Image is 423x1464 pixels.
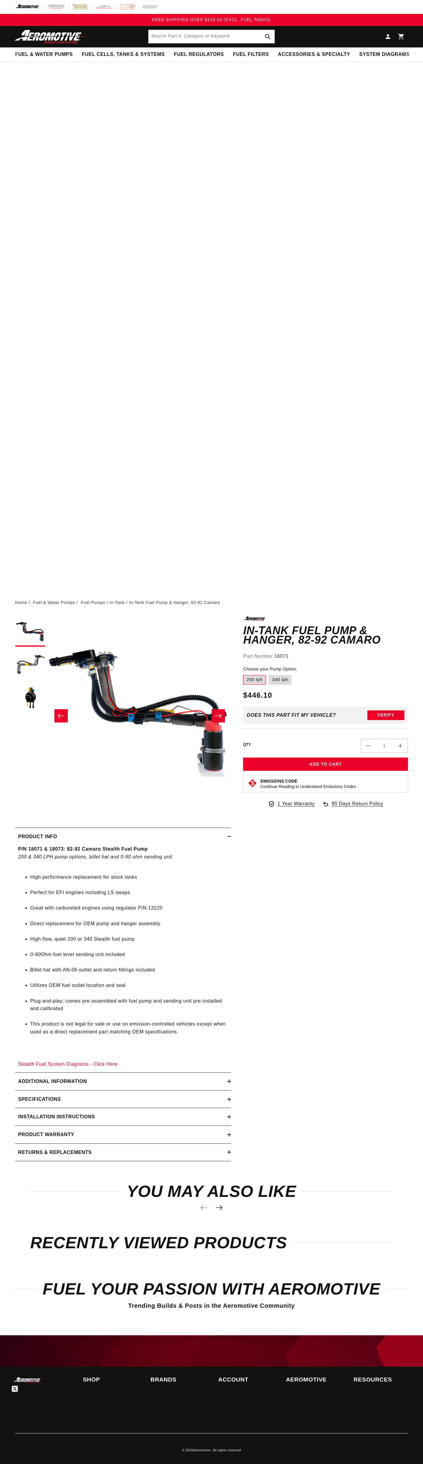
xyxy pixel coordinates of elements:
span: Accessories & Specialty [278,51,350,58]
summary: Account [218,1377,272,1382]
div: Does This part fit My vehicle? [247,713,336,718]
strong: Emissions Code [260,779,297,784]
span: Fuel Filters [233,51,269,58]
h2: Product warranty [18,1131,74,1139]
a: Fuel Pumps [81,599,105,606]
img: Aeromotive [13,30,89,44]
button: Slide right [212,709,225,722]
div: Part Number: [243,652,408,660]
span: System Diagrams [359,51,409,58]
button: Add to Cart [243,758,408,771]
em: 200 & 340 LPH pump options, billet hat and 0-90 ohm sending unit [18,854,172,859]
small: © 2025 . [182,1449,212,1452]
strong: 18071 [274,654,289,659]
label: QTY [243,742,251,747]
button: Slide left [54,709,68,722]
summary: Accessories & Specialty [273,47,355,62]
h2: Returns & replacements [18,1149,92,1156]
li: Direct replacement for OEM pump and hanger assembly [30,920,228,928]
summary: Product Info [15,828,231,845]
a: Stealth Fuel System Diagrams - Click Here [18,1062,118,1067]
h2: Product Info [18,833,57,841]
h2: Installation Instructions [18,1113,95,1121]
li: Billet hat with AN-06 outlet and return fittings included [30,966,228,974]
summary: Aeromotive [286,1377,340,1382]
summary: Brands [151,1377,205,1382]
button: Verify [367,710,404,720]
h2: Additional information [18,1078,87,1085]
li: Utilizes OEM fuel outlet location and seal [30,981,228,989]
span: Fuel & Water Pumps [15,51,73,58]
p: Continue Reading to Understand Emissions Codes [260,784,356,789]
span: 90 Days Return Policy [332,800,383,814]
summary: Fuel & Water Pumps [11,47,77,62]
nav: breadcrumbs [15,599,408,606]
span: 1 Year Warranty [278,800,315,808]
li: Plug-and-play; comes pre-assembled with fuel pump and sending unit pre-installed and calibrated [30,997,228,1013]
summary: Specifications [15,1091,231,1108]
h2: Specifications [18,1095,61,1103]
span: Trending Builds & Posts in the Aeromotive Community [128,1302,295,1309]
li: Ohm fuel level sending unit included [30,951,228,958]
a: 1 Year Warranty [268,800,315,808]
button: Load image 2 in gallery view [15,650,45,680]
a: Aeromotive [193,1449,211,1452]
strong: P/N 18071 & 18073: 82-92 Camaro Stealth Fuel Pump [18,846,148,852]
li: High performance replacement for stock tanks [30,873,228,881]
span: $446.10 [243,690,272,701]
li: In-Tank Fuel Pump & Hanger, 82-92 Camaro [129,599,220,606]
h2: Recently Viewed Products [30,1236,393,1250]
a: 90 Days Return Policy [322,800,383,814]
input: Search Part #, Category or Keyword [148,30,275,43]
h1: In-Tank Fuel Pump & Hanger, 82-92 Camaro [243,626,408,645]
button: Search Part #, Category or Keyword [261,30,275,43]
legend: Choose your Pump Option: [243,666,298,672]
li: In-Tank [109,599,129,606]
span: Fuel Cells, Tanks & Systems [82,51,165,58]
button: Next slide [213,1201,226,1214]
button: Previous slide [197,1201,211,1214]
summary: Shop [83,1377,137,1382]
span: Fuel Regulators [174,51,224,58]
li: Perfect for EFI engines including LS swaps [30,889,228,897]
h2: Fuel Your Passion with Aeromotive [15,1282,408,1296]
img: Emissions code [248,778,257,788]
img: Aeromotive [13,1377,43,1383]
li: This product is not legal for sale or use on emission-controlled vehicles except when used as a d... [30,1020,228,1036]
summary: Fuel Filters [228,47,273,62]
summary: Resources [354,1377,408,1382]
a: Fuel & Water Pumps [33,599,75,606]
li: Great with carbureted engines using regulator P/N 13220 [30,904,228,912]
summary: Fuel Cells, Tanks & Systems [77,47,169,62]
li: High flow, quiet 200 or 340 Stealth fuel pump [30,935,228,943]
em: 0-90 [30,952,41,957]
media-gallery: Gallery Viewer [15,616,231,815]
label: 340 lph [269,675,291,685]
button: Load image 1 in gallery view [15,616,45,647]
a: Home [15,599,27,606]
button: Emissions CodeContinue Reading to Understand Emissions Codes [260,778,356,789]
h2: You may also like [30,1184,393,1198]
summary: System Diagrams [355,47,414,62]
summary: Product warranty [15,1126,231,1143]
button: Load image 3 in gallery view [15,683,45,713]
summary: Fuel Regulators [169,47,228,62]
summary: Additional information [15,1073,231,1090]
summary: Returns & replacements [15,1144,231,1161]
label: 200 lph [243,675,266,685]
small: All rights reserved [213,1449,241,1452]
summary: Installation Instructions [15,1108,231,1126]
span: FREE SHIPPING OVER $109.00 (EXCL. FUEL TANKS) [152,17,271,22]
